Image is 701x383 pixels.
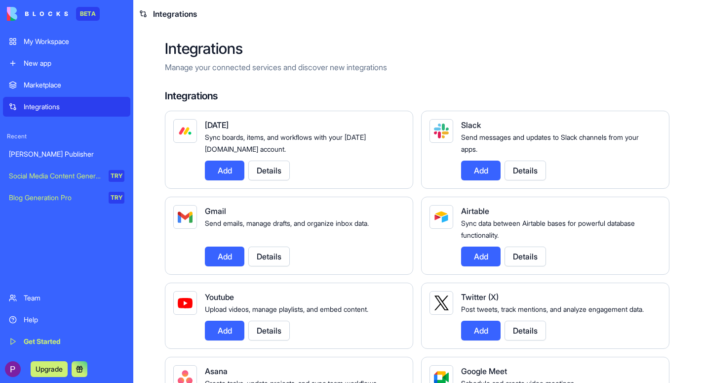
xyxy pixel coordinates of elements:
span: Upload videos, manage playlists, and embed content. [205,305,368,313]
a: My Workspace [3,32,130,51]
span: Airtable [461,206,489,216]
span: Integrations [153,8,197,20]
button: Details [505,321,546,340]
button: Details [248,321,290,340]
button: Details [505,247,546,266]
div: [PERSON_NAME] Publisher [9,149,124,159]
span: [DATE] [205,120,229,130]
h2: Integrations [165,40,669,57]
a: Get Started [3,332,130,351]
span: Slack [461,120,481,130]
a: Integrations [3,97,130,117]
button: Details [248,247,290,266]
h4: Integrations [165,89,669,103]
a: Social Media Content GeneratorTRY [3,166,130,186]
img: logo [7,7,68,21]
p: Manage your connected services and discover new integrations [165,61,669,73]
a: New app [3,53,130,73]
span: Twitter (X) [461,292,499,302]
img: ACg8ocIJQ7Fh7TFhhvWivXYSH9VYvEBlGV0eoXzObOYFVCZLpXOfJg=s96-c [5,361,21,377]
button: Add [205,321,244,340]
div: New app [24,58,124,68]
span: Gmail [205,206,226,216]
button: Details [505,161,546,180]
span: Youtube [205,292,234,302]
div: TRY [109,192,124,204]
button: Add [461,247,501,266]
a: Help [3,310,130,330]
span: Send emails, manage drafts, and organize inbox data. [205,219,369,227]
div: My Workspace [24,37,124,46]
span: Send messages and updates to Slack channels from your apps. [461,133,639,153]
a: [PERSON_NAME] Publisher [3,144,130,164]
div: Get Started [24,337,124,346]
a: Marketplace [3,75,130,95]
a: BETA [7,7,100,21]
span: Sync data between Airtable bases for powerful database functionality. [461,219,635,239]
div: Blog Generation Pro [9,193,102,203]
button: Add [461,321,501,340]
div: BETA [76,7,100,21]
a: Blog Generation ProTRY [3,188,130,208]
div: Social Media Content Generator [9,171,102,181]
span: Sync boards, items, and workflows with your [DATE][DOMAIN_NAME] account. [205,133,366,153]
div: Team [24,293,124,303]
button: Add [205,247,244,266]
a: Team [3,288,130,308]
span: Recent [3,132,130,140]
a: Upgrade [31,364,68,374]
div: Help [24,315,124,325]
span: Asana [205,366,228,376]
span: Google Meet [461,366,507,376]
div: TRY [109,170,124,182]
div: Marketplace [24,80,124,90]
div: Integrations [24,102,124,112]
button: Upgrade [31,361,68,377]
span: Post tweets, track mentions, and analyze engagement data. [461,305,644,313]
button: Details [248,161,290,180]
button: Add [461,161,501,180]
button: Add [205,161,244,180]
